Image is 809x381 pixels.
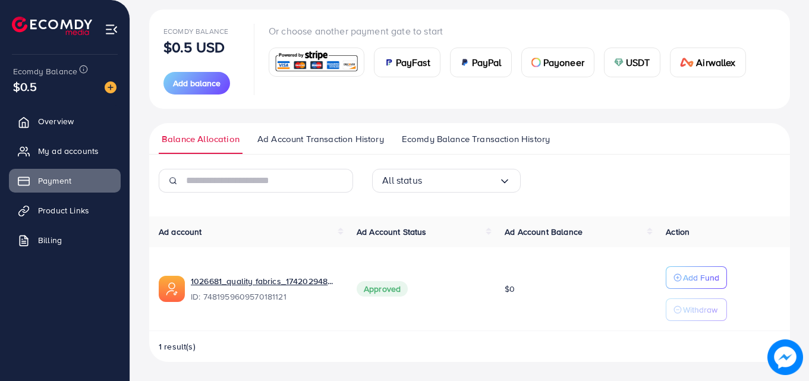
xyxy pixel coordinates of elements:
[626,55,650,70] span: USDT
[402,133,550,146] span: Ecomdy Balance Transaction History
[767,339,803,375] img: image
[159,341,196,352] span: 1 result(s)
[374,48,440,77] a: cardPayFast
[531,58,541,67] img: card
[450,48,512,77] a: cardPayPal
[422,171,499,190] input: Search for option
[9,228,121,252] a: Billing
[38,115,74,127] span: Overview
[38,175,71,187] span: Payment
[543,55,584,70] span: Payoneer
[163,26,228,36] span: Ecomdy Balance
[357,281,408,297] span: Approved
[159,226,202,238] span: Ad account
[12,17,92,35] img: logo
[13,78,37,95] span: $0.5
[9,169,121,193] a: Payment
[680,58,694,67] img: card
[683,270,719,285] p: Add Fund
[191,275,338,287] a: 1026681_quality fabrics_1742029480289
[505,226,583,238] span: Ad Account Balance
[38,234,62,246] span: Billing
[683,303,717,317] p: Withdraw
[257,133,384,146] span: Ad Account Transaction History
[269,24,756,38] p: Or choose another payment gate to start
[666,298,727,321] button: Withdraw
[173,77,221,89] span: Add balance
[460,58,470,67] img: card
[472,55,502,70] span: PayPal
[9,199,121,222] a: Product Links
[396,55,430,70] span: PayFast
[38,145,99,157] span: My ad accounts
[9,109,121,133] a: Overview
[163,40,225,54] p: $0.5 USD
[614,58,624,67] img: card
[696,55,735,70] span: Airwallex
[162,133,240,146] span: Balance Allocation
[163,72,230,95] button: Add balance
[521,48,594,77] a: cardPayoneer
[382,171,422,190] span: All status
[384,58,394,67] img: card
[666,266,727,289] button: Add Fund
[159,276,185,302] img: ic-ads-acc.e4c84228.svg
[13,65,77,77] span: Ecomdy Balance
[273,49,360,75] img: card
[670,48,746,77] a: cardAirwallex
[105,81,117,93] img: image
[372,169,521,193] div: Search for option
[105,23,118,36] img: menu
[269,48,364,77] a: card
[357,226,427,238] span: Ad Account Status
[666,226,690,238] span: Action
[191,291,338,303] span: ID: 7481959609570181121
[191,275,338,303] div: <span class='underline'>1026681_quality fabrics_1742029480289</span></br>7481959609570181121
[9,139,121,163] a: My ad accounts
[38,204,89,216] span: Product Links
[604,48,660,77] a: cardUSDT
[505,283,515,295] span: $0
